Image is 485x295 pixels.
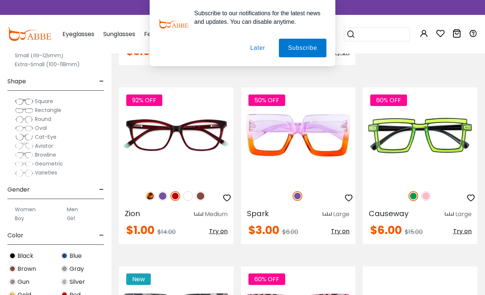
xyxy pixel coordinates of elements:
[331,227,349,235] span: Try on
[35,124,47,132] span: Oval
[15,107,33,114] img: Rectangle.png
[9,278,16,285] img: Gun
[9,252,16,259] img: Black
[15,169,33,177] img: Varieties.png
[35,160,63,167] span: Geometric
[323,212,332,217] img: size ruler
[9,265,16,272] img: Brown
[241,87,356,183] img: Purple Spark - Plastic ,Universal Bridge Fit
[125,208,140,219] span: Zion
[119,87,234,183] img: Purple Zion - Acetate ,Universal Bridge Fit
[196,191,205,201] img: Brown
[69,251,82,260] span: Blue
[67,205,78,214] label: Men
[188,9,326,26] div: Subscribe to our notifications for the latest news and updates. You can disable anytime.
[445,212,454,217] img: size ruler
[205,210,228,219] div: Medium
[159,9,188,39] img: notification icon
[248,94,285,106] span: 50% OFF
[67,214,75,223] label: Girl
[7,227,23,244] span: Color
[35,106,61,114] span: Rectangle
[293,191,302,201] img: Purple
[99,73,104,90] span: -
[35,97,53,105] span: Square
[363,87,478,183] img: Green Causeway - Plastic ,Universal Bridge Fit
[331,225,349,238] button: Try on
[15,142,33,150] img: Aviator.png
[17,251,33,260] span: Black
[158,191,167,201] img: Purple
[35,151,56,158] span: Browline
[126,94,162,106] span: 92% OFF
[15,160,33,168] img: Geometric.png
[126,222,154,238] span: $1.00
[370,222,402,238] span: $6.00
[35,142,53,150] span: Aviator
[455,210,472,219] div: Large
[209,227,228,235] span: Try on
[453,225,472,238] button: Try on
[69,278,85,286] span: Silver
[17,264,36,273] span: Brown
[126,273,151,285] span: New
[69,264,84,273] span: Gray
[15,205,36,214] label: Women
[145,191,155,201] img: Leopard
[99,227,104,244] span: -
[15,214,24,223] label: Boy
[15,125,33,132] img: Oval.png
[453,227,472,235] span: Try on
[209,225,228,238] button: Try on
[17,278,29,286] span: Gun
[248,222,279,238] span: $3.00
[35,133,56,141] span: Cat-Eye
[247,208,269,219] span: Spark
[370,94,407,106] span: 60% OFF
[61,278,68,285] img: Silver
[35,115,51,123] span: Round
[35,169,57,176] span: Varieties
[15,134,33,141] img: Cat-Eye.png
[282,228,298,236] span: $6.00
[99,181,104,199] span: -
[408,191,418,201] img: Green
[183,191,193,201] img: White
[405,228,423,236] span: $15.00
[421,191,431,201] img: Pink
[248,273,285,285] span: 60% OFF
[61,265,68,272] img: Gray
[194,212,203,217] img: size ruler
[369,208,408,219] span: Causeway
[15,116,33,123] img: Round.png
[61,252,68,259] img: Blue
[157,228,176,236] span: $14.00
[7,181,30,199] span: Gender
[241,39,274,57] button: Later
[279,39,326,57] button: Subscribe
[15,151,33,159] img: Browline.png
[7,73,26,90] span: Shape
[333,210,349,219] div: Large
[15,98,33,105] img: Square.png
[170,191,180,201] img: Red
